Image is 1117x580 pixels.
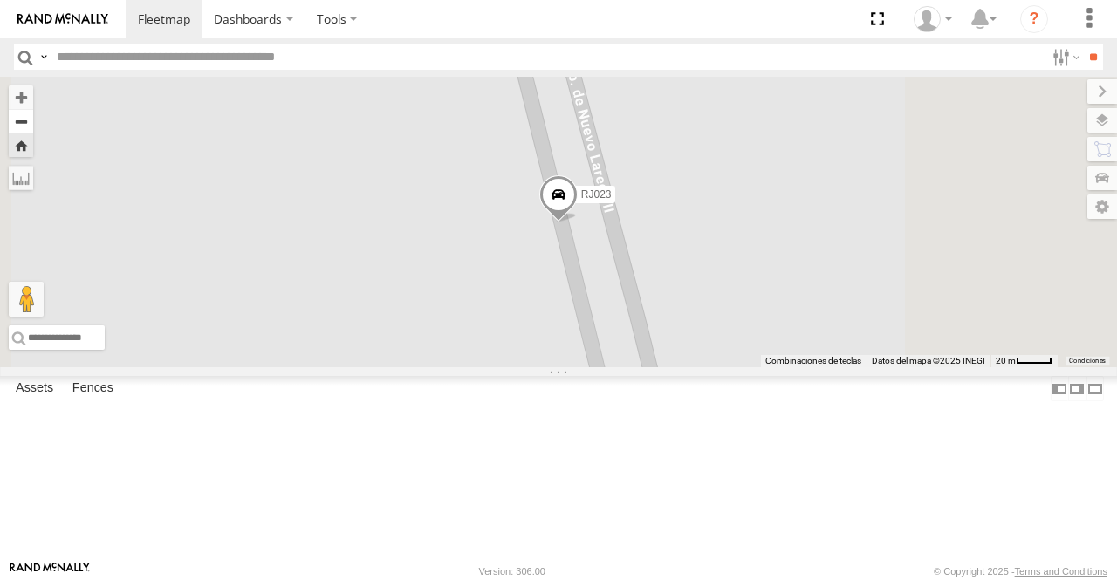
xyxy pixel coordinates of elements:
[1020,5,1048,33] i: ?
[1068,376,1086,401] label: Dock Summary Table to the Right
[1051,376,1068,401] label: Dock Summary Table to the Left
[9,109,33,133] button: Zoom out
[1045,44,1083,70] label: Search Filter Options
[64,377,122,401] label: Fences
[37,44,51,70] label: Search Query
[1069,358,1106,365] a: Condiciones (se abre en una nueva pestaña)
[996,356,1016,365] span: 20 m
[9,282,44,317] button: Arrastra el hombrecito naranja al mapa para abrir Street View
[581,188,612,201] span: RJ023
[990,355,1058,367] button: Escala del mapa: 20 m por 38 píxeles
[17,13,108,25] img: rand-logo.svg
[1015,566,1107,577] a: Terms and Conditions
[9,166,33,190] label: Measure
[765,355,861,367] button: Combinaciones de teclas
[1086,376,1104,401] label: Hide Summary Table
[934,566,1107,577] div: © Copyright 2025 -
[1087,194,1117,219] label: Map Settings
[9,133,33,157] button: Zoom Home
[872,356,985,365] span: Datos del mapa ©2025 INEGI
[7,377,62,401] label: Assets
[10,563,90,580] a: Visit our Website
[908,6,958,32] div: XPD GLOBAL
[479,566,545,577] div: Version: 306.00
[9,85,33,109] button: Zoom in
